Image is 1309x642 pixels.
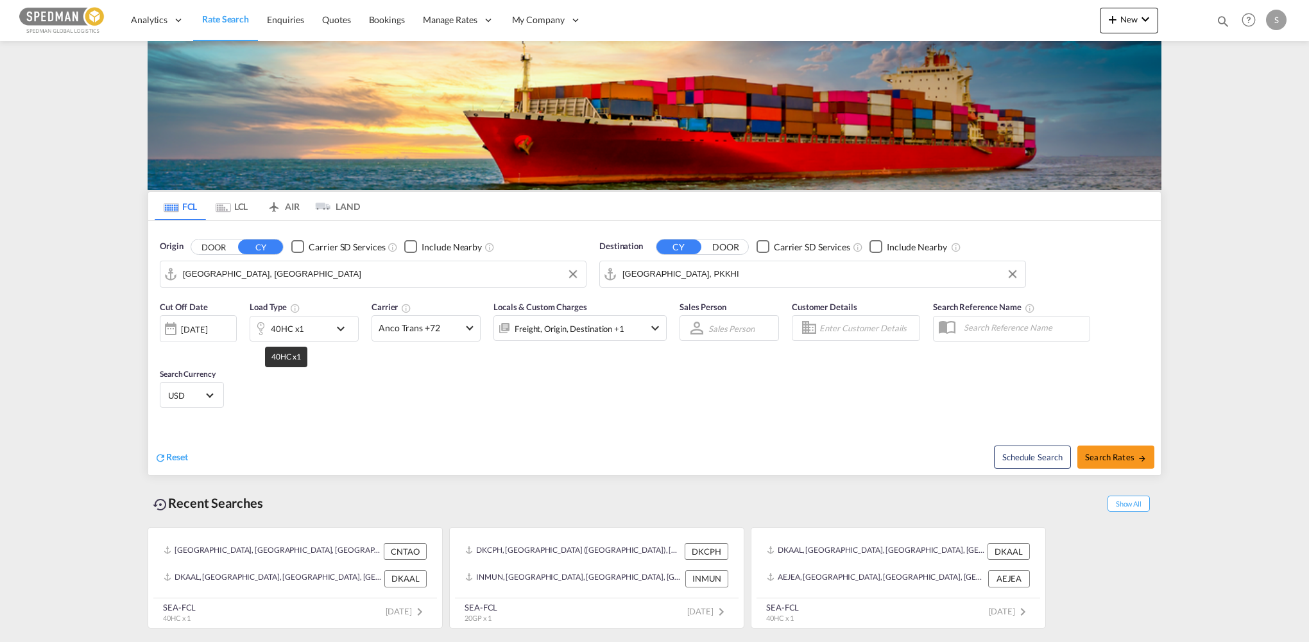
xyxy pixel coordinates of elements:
[148,221,1161,475] div: Origin DOOR CY Checkbox No InkUnchecked: Search for CY (Container Yard) services for all selected...
[322,14,350,25] span: Quotes
[290,303,300,313] md-icon: icon-information-outline
[183,265,579,284] input: Search by Port
[1216,14,1230,28] md-icon: icon-magnify
[386,606,427,616] span: [DATE]
[148,41,1161,190] img: LCL+%26+FCL+BACKGROUND.png
[333,321,355,336] md-icon: icon-chevron-down
[372,302,411,312] span: Carrier
[412,604,427,620] md-icon: icon-chevron-right
[465,602,497,613] div: SEA-FCL
[563,265,583,284] button: Clear Input
[774,241,850,254] div: Carrier SD Services
[168,390,204,401] span: USD
[384,570,427,587] div: DKAAL
[933,302,1035,312] span: Search Reference Name
[191,239,236,254] button: DOOR
[714,604,729,620] md-icon: icon-chevron-right
[465,543,681,560] div: DKCPH, Copenhagen (Kobenhavn), Denmark, Northern Europe, Europe
[309,192,360,220] md-tab-item: LAND
[951,242,961,252] md-icon: Unchecked: Ignores neighbouring ports when fetching rates.Checked : Includes neighbouring ports w...
[1025,303,1035,313] md-icon: Your search will be saved by the below given name
[1100,8,1158,33] button: icon-plus 400-fgNewicon-chevron-down
[703,239,748,254] button: DOOR
[766,614,794,622] span: 40HC x 1
[164,570,381,587] div: DKAAL, Aalborg, Denmark, Northern Europe, Europe
[153,497,168,512] md-icon: icon-backup-restore
[388,242,398,252] md-icon: Unchecked: Search for CY (Container Yard) services for all selected carriers.Checked : Search for...
[1266,10,1287,30] div: S
[647,320,663,336] md-icon: icon-chevron-down
[622,265,1019,284] input: Search by Port
[515,320,624,338] div: Freight Origin Destination Factory Stuffing
[164,543,381,560] div: CNTAO, Qingdao, China, Greater China & Far East Asia, Asia Pacific
[685,543,728,560] div: DKCPH
[401,303,411,313] md-icon: The selected Trucker/Carrierwill be displayed in the rate results If the rates are from another f...
[449,527,744,629] recent-search-card: DKCPH, [GEOGRAPHIC_DATA] ([GEOGRAPHIC_DATA]), [GEOGRAPHIC_DATA], [GEOGRAPHIC_DATA], [GEOGRAPHIC_D...
[1015,604,1031,620] md-icon: icon-chevron-right
[988,570,1030,587] div: AEJEA
[484,242,495,252] md-icon: Unchecked: Ignores neighbouring ports when fetching rates.Checked : Includes neighbouring ports w...
[819,318,916,338] input: Enter Customer Details
[266,199,282,209] md-icon: icon-airplane
[271,352,300,361] span: 40HC x1
[600,261,1025,287] md-input-container: Karachi, PKKHI
[751,527,1046,629] recent-search-card: DKAAL, [GEOGRAPHIC_DATA], [GEOGRAPHIC_DATA], [GEOGRAPHIC_DATA], [GEOGRAPHIC_DATA] DKAALAEJEA, [GE...
[1105,12,1120,27] md-icon: icon-plus 400-fg
[853,242,863,252] md-icon: Unchecked: Search for CY (Container Yard) services for all selected carriers.Checked : Search for...
[238,239,283,254] button: CY
[384,543,427,560] div: CNTAO
[680,302,726,312] span: Sales Person
[869,240,947,254] md-checkbox: Checkbox No Ink
[155,451,188,465] div: icon-refreshReset
[160,261,586,287] md-input-container: Aarhus, DKAAR
[19,6,106,35] img: c12ca350ff1b11efb6b291369744d907.png
[250,302,300,312] span: Load Type
[792,302,857,312] span: Customer Details
[707,319,756,338] md-select: Sales Person
[599,240,643,253] span: Destination
[493,302,587,312] span: Locals & Custom Charges
[148,489,268,517] div: Recent Searches
[160,240,183,253] span: Origin
[1003,265,1022,284] button: Clear Input
[155,192,360,220] md-pagination-wrapper: Use the left and right arrow keys to navigate between tabs
[160,341,169,358] md-datepicker: Select
[202,13,249,24] span: Rate Search
[1077,446,1154,469] button: Search Ratesicon-arrow-right
[887,241,947,254] div: Include Nearby
[766,602,799,613] div: SEA-FCL
[757,240,850,254] md-checkbox: Checkbox No Ink
[685,570,728,587] div: INMUN
[1108,496,1150,512] span: Show All
[160,369,216,379] span: Search Currency
[379,322,462,334] span: Anco Trans +72
[465,570,682,587] div: INMUN, Mundra, India, Indian Subcontinent, Asia Pacific
[160,302,208,312] span: Cut Off Date
[163,602,196,613] div: SEA-FCL
[155,192,206,220] md-tab-item: FCL
[131,13,167,26] span: Analytics
[1238,9,1266,32] div: Help
[1138,12,1153,27] md-icon: icon-chevron-down
[155,452,166,464] md-icon: icon-refresh
[994,446,1071,469] button: Note: By default Schedule search will only considerorigin ports, destination ports and cut off da...
[989,606,1031,616] span: [DATE]
[166,451,188,462] span: Reset
[767,570,985,587] div: AEJEA, Jebel Ali, United Arab Emirates, Middle East, Middle East
[512,13,565,26] span: My Company
[465,614,492,622] span: 20GP x 1
[1138,454,1147,463] md-icon: icon-arrow-right
[181,324,207,335] div: [DATE]
[988,543,1030,560] div: DKAAL
[163,614,191,622] span: 40HC x 1
[369,14,405,25] span: Bookings
[267,14,304,25] span: Enquiries
[687,606,729,616] span: [DATE]
[423,13,477,26] span: Manage Rates
[767,543,984,560] div: DKAAL, Aalborg, Denmark, Northern Europe, Europe
[1105,14,1153,24] span: New
[291,240,385,254] md-checkbox: Checkbox No Ink
[160,315,237,342] div: [DATE]
[422,241,482,254] div: Include Nearby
